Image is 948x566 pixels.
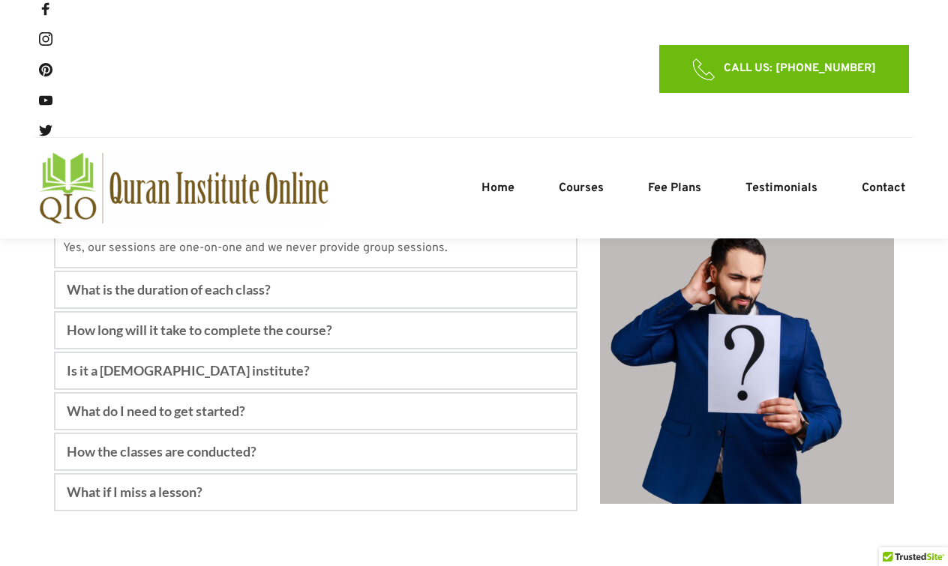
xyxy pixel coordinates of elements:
[39,153,328,223] a: quran-institute-online-australia
[481,179,514,197] span: Home
[742,179,821,197] a: Testimonials
[559,179,604,197] span: Courses
[555,179,607,197] a: Courses
[67,320,332,340] span: How long will it take to complete the course?
[67,442,256,462] span: How the classes are conducted?
[67,482,202,502] span: What if I miss a lesson?
[858,179,909,197] a: Contact
[67,361,310,381] span: Is it a [DEMOGRAPHIC_DATA] institute?
[659,45,909,93] a: CALL US: [PHONE_NUMBER]
[67,401,245,421] span: What do I need to get started?
[644,179,705,197] a: Fee Plans
[724,60,876,78] span: CALL US: [PHONE_NUMBER]
[648,179,701,197] span: Fee Plans
[478,179,518,197] a: Home
[862,179,905,197] span: Contact
[745,179,817,197] span: Testimonials
[67,280,271,300] span: What is the duration of each class?
[63,241,448,256] span: Yes, our sessions are one-on-one and we never provide group sessions.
